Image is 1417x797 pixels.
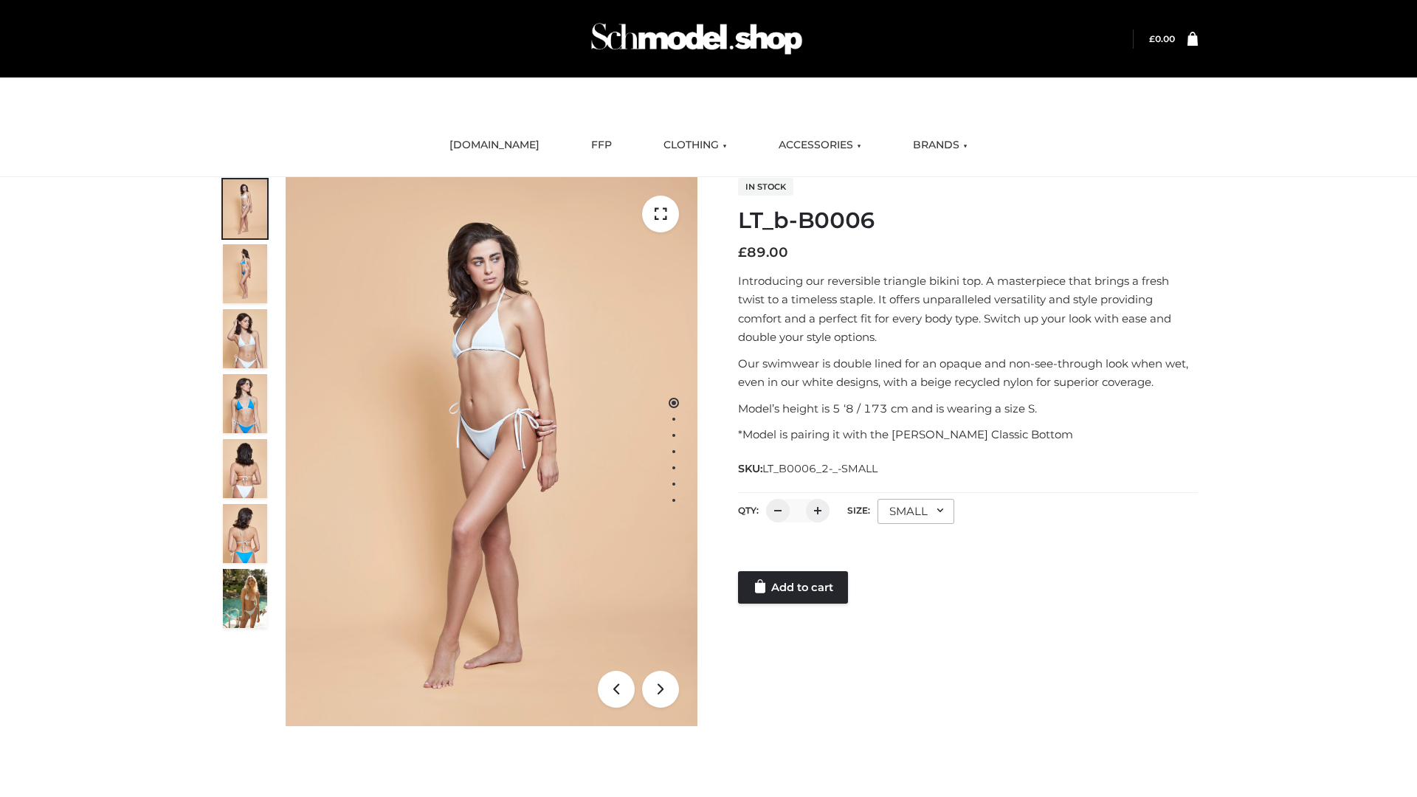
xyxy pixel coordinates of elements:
[738,425,1198,444] p: *Model is pairing it with the [PERSON_NAME] Classic Bottom
[652,129,738,162] a: CLOTHING
[223,439,267,498] img: ArielClassicBikiniTop_CloudNine_AzureSky_OW114ECO_7-scaled.jpg
[738,460,879,477] span: SKU:
[438,129,551,162] a: [DOMAIN_NAME]
[223,569,267,628] img: Arieltop_CloudNine_AzureSky2.jpg
[878,499,954,524] div: SMALL
[762,462,878,475] span: LT_B0006_2-_-SMALL
[1149,33,1155,44] span: £
[902,129,979,162] a: BRANDS
[738,272,1198,347] p: Introducing our reversible triangle bikini top. A masterpiece that brings a fresh twist to a time...
[738,571,848,604] a: Add to cart
[223,244,267,303] img: ArielClassicBikiniTop_CloudNine_AzureSky_OW114ECO_2-scaled.jpg
[847,505,870,516] label: Size:
[223,309,267,368] img: ArielClassicBikiniTop_CloudNine_AzureSky_OW114ECO_3-scaled.jpg
[738,399,1198,418] p: Model’s height is 5 ‘8 / 173 cm and is wearing a size S.
[1149,33,1175,44] a: £0.00
[738,244,788,261] bdi: 89.00
[738,178,793,196] span: In stock
[738,354,1198,392] p: Our swimwear is double lined for an opaque and non-see-through look when wet, even in our white d...
[580,129,623,162] a: FFP
[738,505,759,516] label: QTY:
[738,207,1198,234] h1: LT_b-B0006
[768,129,872,162] a: ACCESSORIES
[223,179,267,238] img: ArielClassicBikiniTop_CloudNine_AzureSky_OW114ECO_1-scaled.jpg
[223,504,267,563] img: ArielClassicBikiniTop_CloudNine_AzureSky_OW114ECO_8-scaled.jpg
[286,177,697,726] img: ArielClassicBikiniTop_CloudNine_AzureSky_OW114ECO_1
[1149,33,1175,44] bdi: 0.00
[223,374,267,433] img: ArielClassicBikiniTop_CloudNine_AzureSky_OW114ECO_4-scaled.jpg
[586,10,807,68] img: Schmodel Admin 964
[738,244,747,261] span: £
